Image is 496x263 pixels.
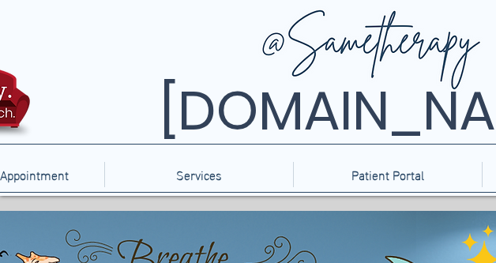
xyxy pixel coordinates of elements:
p: Patient Portal [344,162,432,187]
a: Patient Portal [293,162,482,187]
p: Services [168,162,230,187]
div: Services [104,162,293,187]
